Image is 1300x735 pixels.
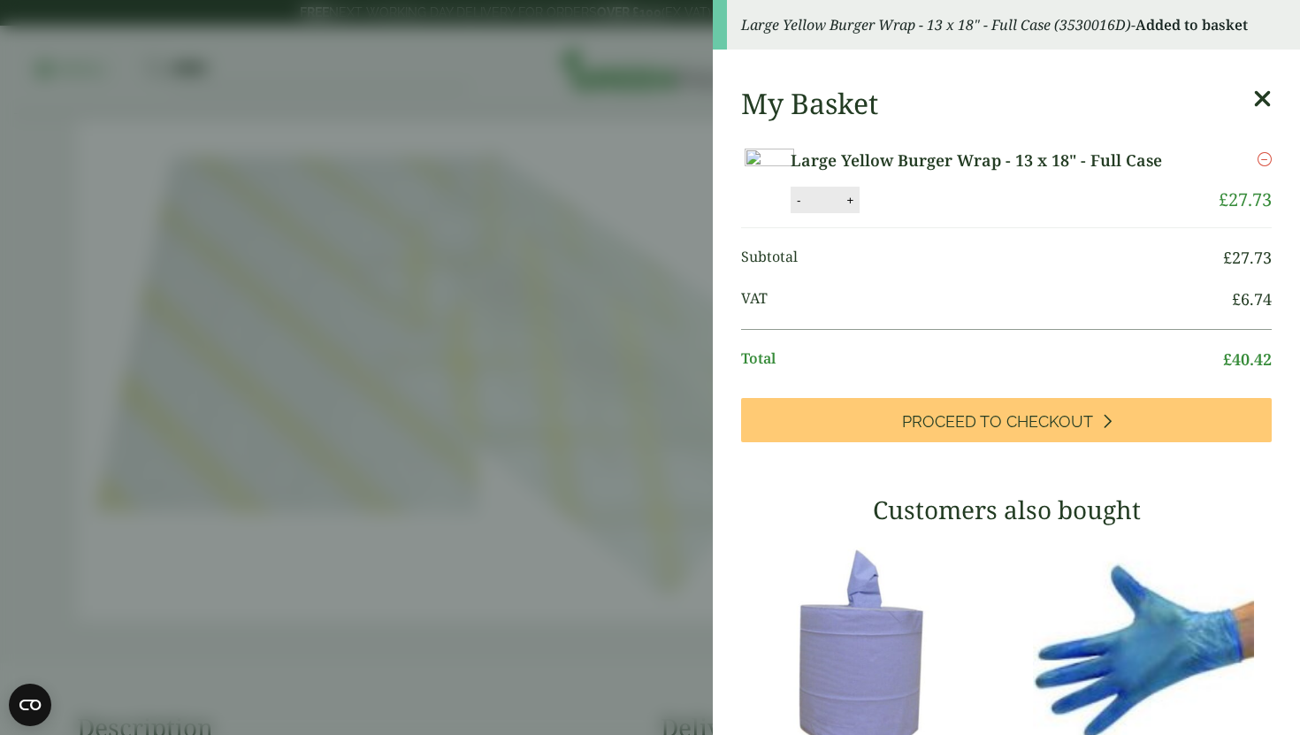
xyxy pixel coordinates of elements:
span: £ [1232,288,1241,310]
em: Large Yellow Burger Wrap - 13 x 18" - Full Case (3530016D) [741,15,1131,34]
h3: Customers also bought [741,495,1272,525]
bdi: 27.73 [1219,188,1272,211]
span: £ [1223,247,1232,268]
button: - [791,193,806,208]
bdi: 6.74 [1232,288,1272,310]
strong: Added to basket [1136,15,1248,34]
button: Open CMP widget [9,684,51,726]
span: £ [1223,348,1232,370]
span: Proceed to Checkout [902,412,1093,432]
a: Large Yellow Burger Wrap - 13 x 18" - Full Case [791,149,1190,172]
span: VAT [741,287,1232,311]
bdi: 40.42 [1223,348,1272,370]
span: £ [1219,188,1228,211]
button: + [841,193,859,208]
span: Subtotal [741,246,1223,270]
a: Proceed to Checkout [741,398,1272,442]
h2: My Basket [741,87,878,120]
span: Total [741,348,1223,371]
a: Remove this item [1258,149,1272,170]
bdi: 27.73 [1223,247,1272,268]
